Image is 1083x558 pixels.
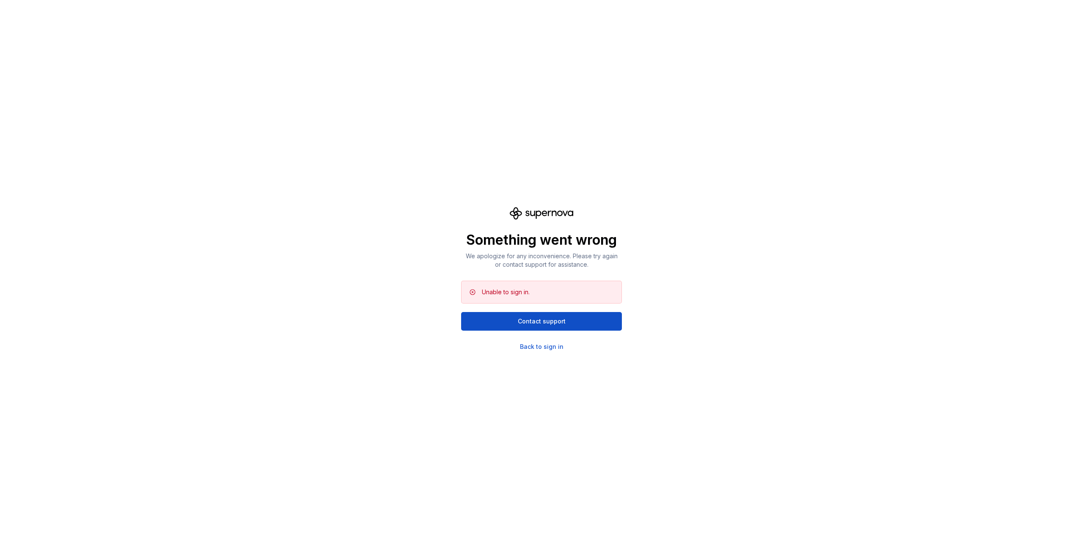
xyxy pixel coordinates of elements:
p: Something went wrong [461,232,622,249]
span: Contact support [518,317,566,326]
p: We apologize for any inconvenience. Please try again or contact support for assistance. [461,252,622,269]
div: Unable to sign in. [482,288,530,296]
a: Back to sign in [520,343,563,351]
button: Contact support [461,312,622,331]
